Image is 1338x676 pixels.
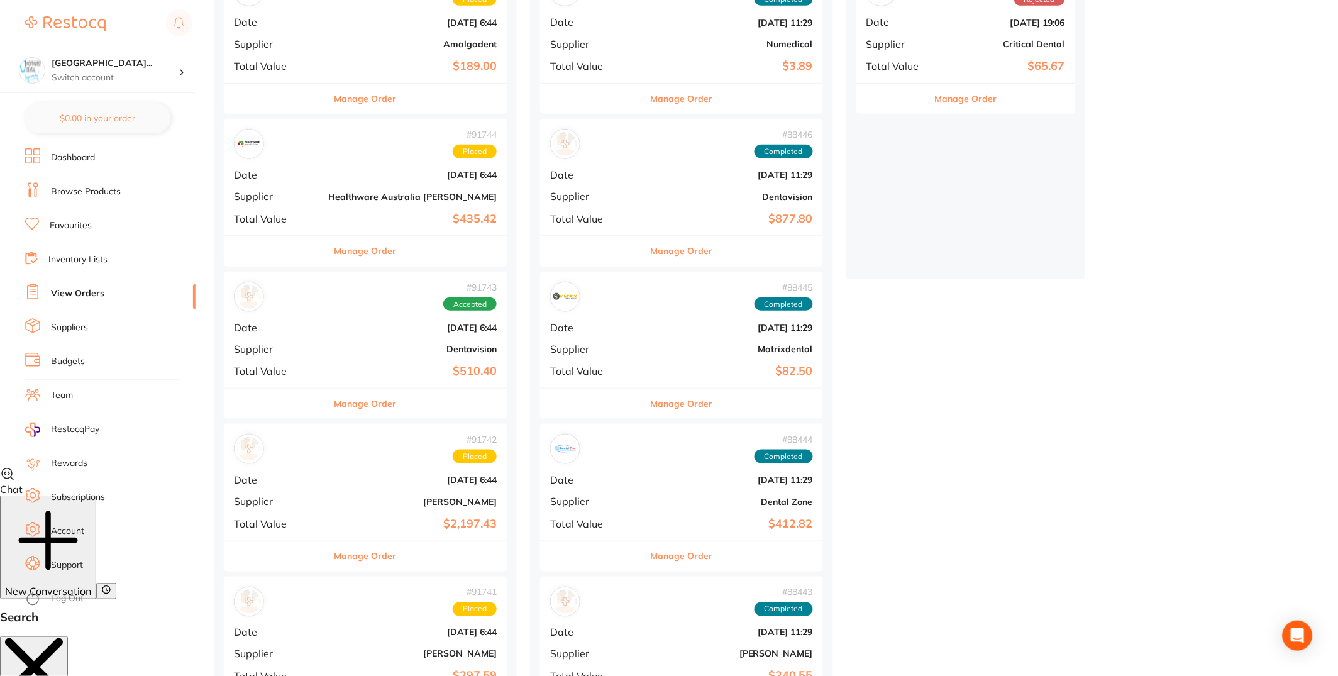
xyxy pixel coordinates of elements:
[443,297,497,311] span: Accepted
[866,16,929,28] span: Date
[234,213,318,224] span: Total Value
[234,496,318,507] span: Supplier
[51,491,105,504] a: Subscriptions
[237,285,261,309] img: Dentavision
[237,590,261,614] img: Adam Dental
[51,592,84,605] a: Log Out
[644,649,813,659] b: [PERSON_NAME]
[51,321,88,334] a: Suppliers
[328,192,497,202] b: Healthware Australia [PERSON_NAME]
[644,60,813,73] b: $3.89
[224,119,507,267] div: Healthware Australia Ridley#91744PlacedDate[DATE] 6:44SupplierHealthware Australia [PERSON_NAME]T...
[328,518,497,531] b: $2,197.43
[51,525,84,538] a: Account
[550,343,634,355] span: Supplier
[234,343,318,355] span: Supplier
[935,84,997,114] button: Manage Order
[328,344,497,354] b: Dentavision
[453,130,497,140] span: # 91744
[328,628,497,638] b: [DATE] 6:44
[328,39,497,49] b: Amalgadent
[51,559,83,572] a: Support
[755,297,813,311] span: Completed
[644,365,813,378] b: $82.50
[51,152,95,164] a: Dashboard
[644,213,813,226] b: $877.80
[755,602,813,616] span: Completed
[550,627,634,638] span: Date
[550,169,634,180] span: Date
[48,253,108,266] a: Inventory Lists
[866,38,929,50] span: Supplier
[651,84,713,114] button: Manage Order
[939,60,1065,73] b: $65.67
[334,541,397,572] button: Manage Order
[234,474,318,485] span: Date
[550,322,634,333] span: Date
[234,169,318,180] span: Date
[25,103,170,133] button: $0.00 in your order
[550,38,634,50] span: Supplier
[553,590,577,614] img: Adam Dental
[453,145,497,158] span: Placed
[866,60,929,72] span: Total Value
[52,72,179,84] p: Switch account
[234,518,318,529] span: Total Value
[443,282,497,292] span: # 91743
[237,132,261,156] img: Healthware Australia Ridley
[224,424,507,572] div: Henry Schein Halas#91742PlacedDate[DATE] 6:44Supplier[PERSON_NAME]Total Value$2,197.43Manage Order
[755,130,813,140] span: # 88446
[644,18,813,28] b: [DATE] 11:29
[234,60,318,72] span: Total Value
[550,648,634,660] span: Supplier
[550,191,634,202] span: Supplier
[234,322,318,333] span: Date
[550,16,634,28] span: Date
[334,389,397,419] button: Manage Order
[644,518,813,531] b: $412.82
[644,497,813,507] b: Dental Zone
[334,84,397,114] button: Manage Order
[453,450,497,463] span: Placed
[51,186,121,198] a: Browse Products
[50,219,92,232] a: Favourites
[224,272,507,419] div: Dentavision#91743AcceptedDate[DATE] 6:44SupplierDentavisionTotal Value$510.40Manage Order
[550,518,634,529] span: Total Value
[755,587,813,597] span: # 88443
[328,649,497,659] b: [PERSON_NAME]
[550,474,634,485] span: Date
[234,38,318,50] span: Supplier
[644,475,813,485] b: [DATE] 11:29
[25,589,192,609] button: Log Out
[234,648,318,660] span: Supplier
[453,602,497,616] span: Placed
[755,450,813,463] span: Completed
[51,287,104,300] a: View Orders
[644,323,813,333] b: [DATE] 11:29
[939,39,1065,49] b: Critical Dental
[651,236,713,266] button: Manage Order
[550,60,634,72] span: Total Value
[328,365,497,378] b: $510.40
[234,365,318,377] span: Total Value
[755,435,813,445] span: # 88444
[25,423,99,437] a: RestocqPay
[234,191,318,202] span: Supplier
[51,389,73,402] a: Team
[51,457,87,470] a: Rewards
[51,423,99,436] span: RestocqPay
[328,18,497,28] b: [DATE] 6:44
[25,9,106,38] a: Restocq Logo
[328,170,497,180] b: [DATE] 6:44
[644,170,813,180] b: [DATE] 11:29
[234,627,318,638] span: Date
[553,132,577,156] img: Dentavision
[328,60,497,73] b: $189.00
[550,213,634,224] span: Total Value
[52,57,179,70] h4: North West Dental Wynyard
[644,628,813,638] b: [DATE] 11:29
[25,423,40,437] img: RestocqPay
[644,192,813,202] b: Dentavision
[328,323,497,333] b: [DATE] 6:44
[234,16,318,28] span: Date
